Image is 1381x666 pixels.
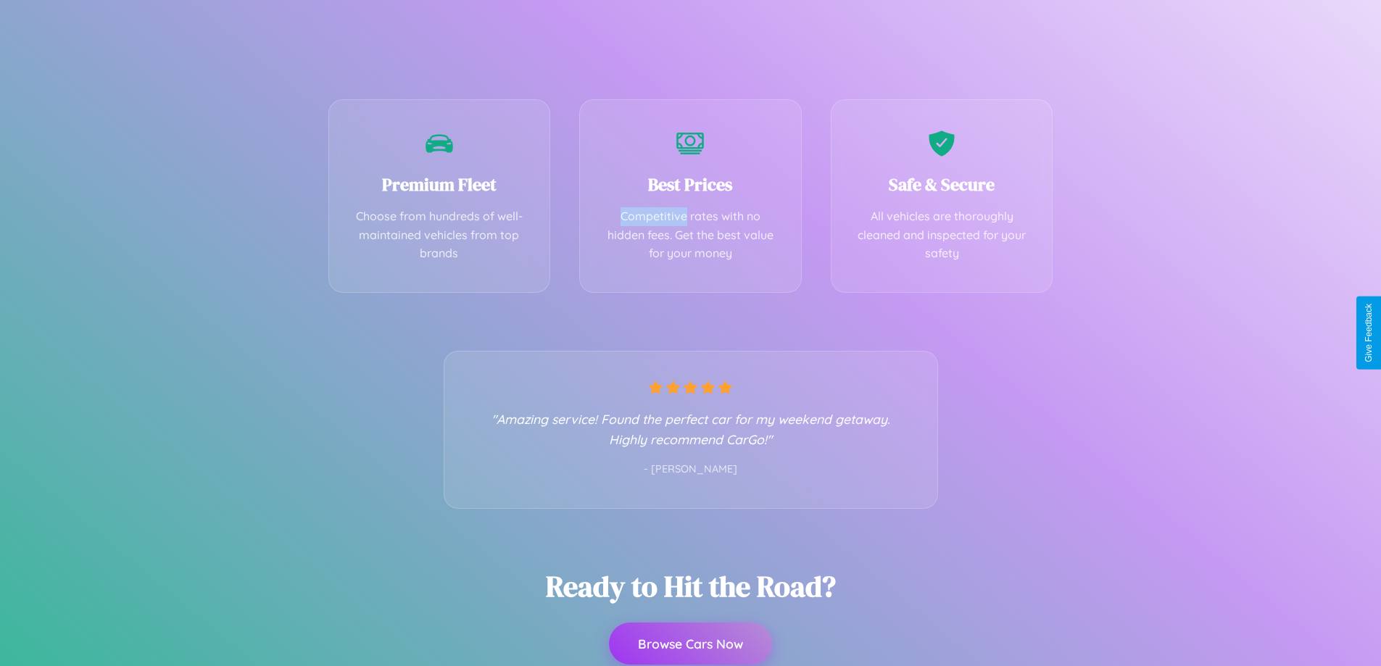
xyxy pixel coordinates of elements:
div: Give Feedback [1364,304,1374,362]
p: - [PERSON_NAME] [473,460,908,479]
h3: Safe & Secure [853,172,1031,196]
h2: Ready to Hit the Road? [546,567,836,606]
p: All vehicles are thoroughly cleaned and inspected for your safety [853,207,1031,263]
h3: Best Prices [602,172,779,196]
h3: Premium Fleet [351,172,528,196]
p: "Amazing service! Found the perfect car for my weekend getaway. Highly recommend CarGo!" [473,409,908,449]
p: Competitive rates with no hidden fees. Get the best value for your money [602,207,779,263]
button: Browse Cars Now [609,623,772,665]
p: Choose from hundreds of well-maintained vehicles from top brands [351,207,528,263]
